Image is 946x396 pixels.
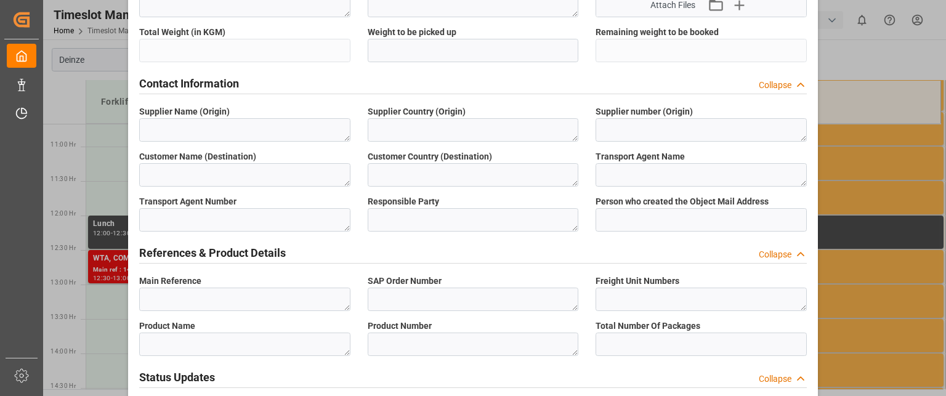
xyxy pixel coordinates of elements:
h2: Status Updates [139,369,215,386]
div: Collapse [759,248,791,261]
div: Collapse [759,79,791,92]
span: SAP Order Number [368,275,442,288]
span: Person who created the Object Mail Address [596,195,769,208]
span: Product Name [139,320,195,333]
h2: References & Product Details [139,244,286,261]
span: Transport Agent Number [139,195,236,208]
span: Main Reference [139,275,201,288]
span: Supplier Name (Origin) [139,105,230,118]
span: Customer Name (Destination) [139,150,256,163]
div: Collapse [759,373,791,386]
span: Freight Unit Numbers [596,275,679,288]
span: Weight to be picked up [368,26,456,39]
h2: Contact Information [139,75,239,92]
span: Total Weight (in KGM) [139,26,225,39]
span: Customer Country (Destination) [368,150,492,163]
span: Supplier Country (Origin) [368,105,466,118]
span: Product Number [368,320,432,333]
span: Responsible Party [368,195,439,208]
span: Transport Agent Name [596,150,685,163]
span: Supplier number (Origin) [596,105,693,118]
span: Total Number Of Packages [596,320,700,333]
span: Remaining weight to be booked [596,26,719,39]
